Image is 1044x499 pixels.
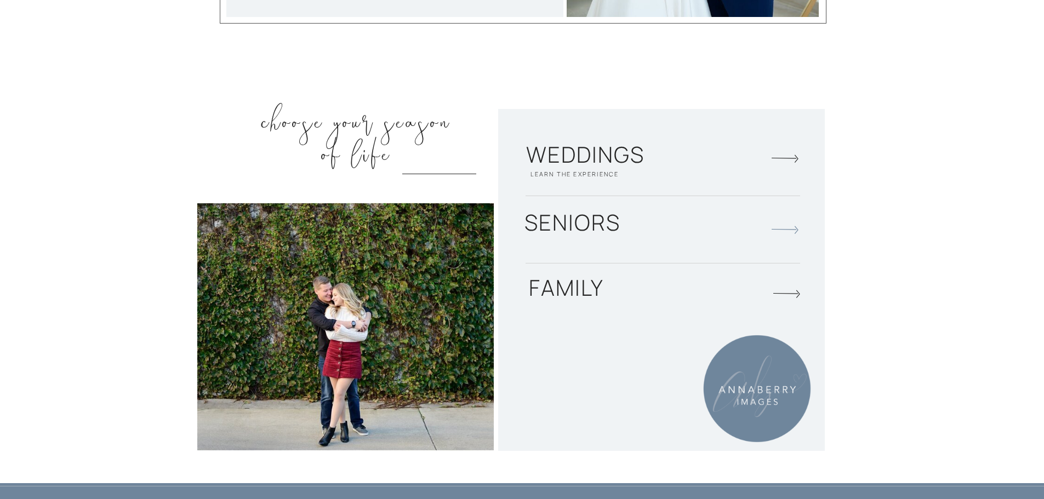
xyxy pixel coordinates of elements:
a: seniors [499,209,646,241]
a: Weddings [494,139,677,174]
h3: Choose your season of life [255,109,458,191]
a: learn the experience [530,170,637,180]
a: family [505,274,629,306]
